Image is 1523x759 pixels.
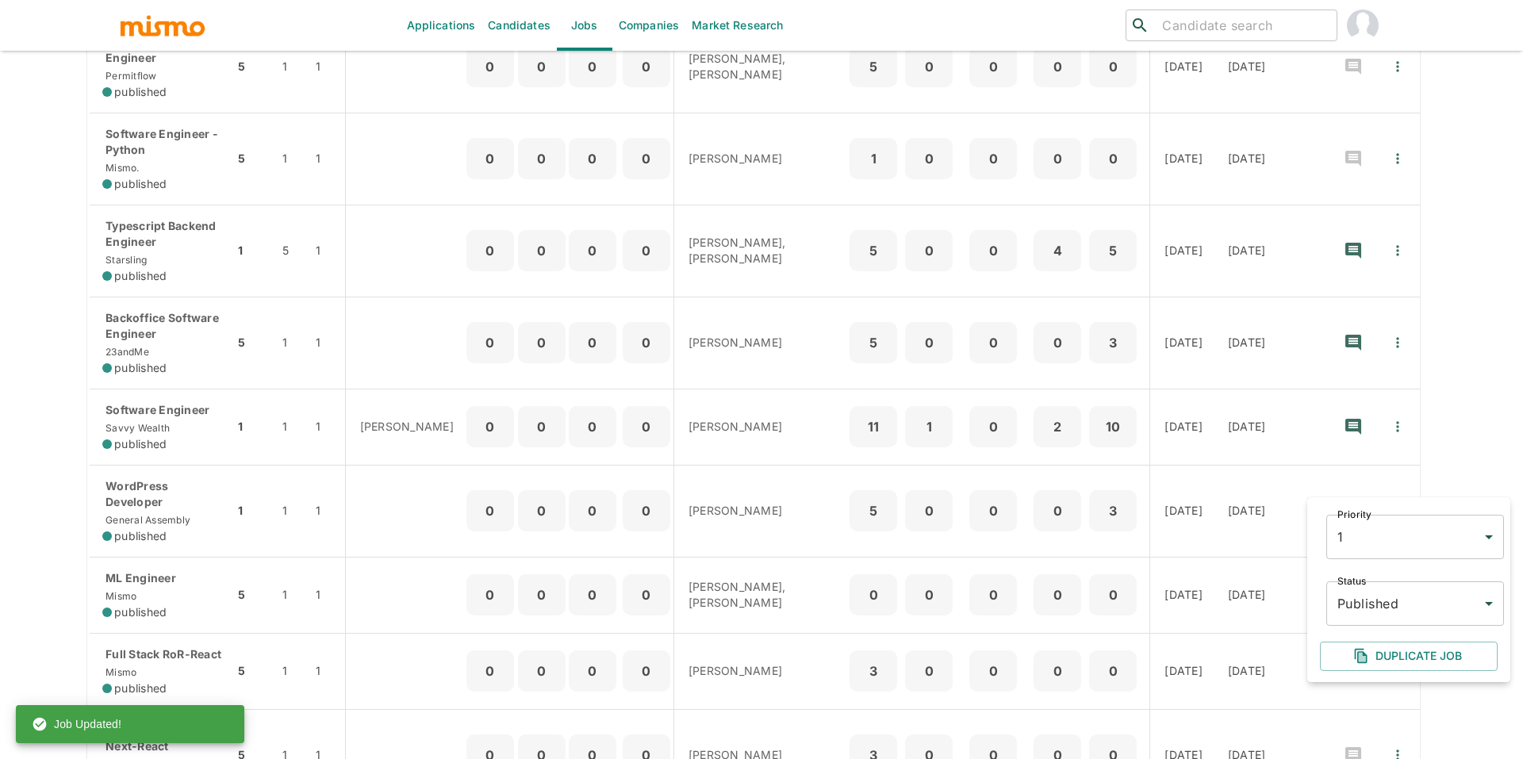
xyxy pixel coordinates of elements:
div: Job Updated! [32,710,121,738]
div: 1 [1326,515,1504,559]
label: Status [1337,574,1366,588]
div: Published [1326,581,1504,626]
label: Priority [1337,508,1371,521]
button: Duplicate Job [1320,642,1498,671]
